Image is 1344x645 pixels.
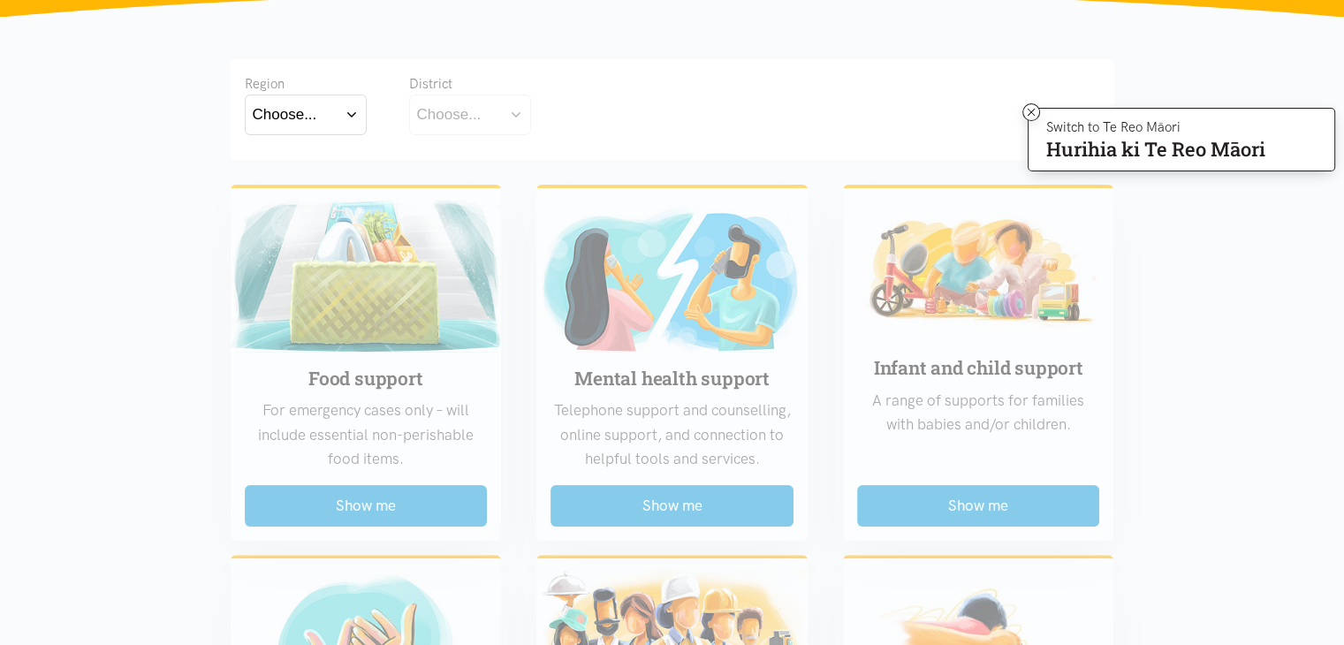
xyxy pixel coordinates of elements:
[253,102,317,126] div: Choose...
[1046,141,1265,157] p: Hurihia ki Te Reo Māori
[417,102,482,126] div: Choose...
[409,73,531,95] div: District
[245,73,367,95] div: Region
[1046,122,1265,133] p: Switch to Te Reo Māori
[409,95,531,134] button: Choose...
[245,95,367,134] button: Choose...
